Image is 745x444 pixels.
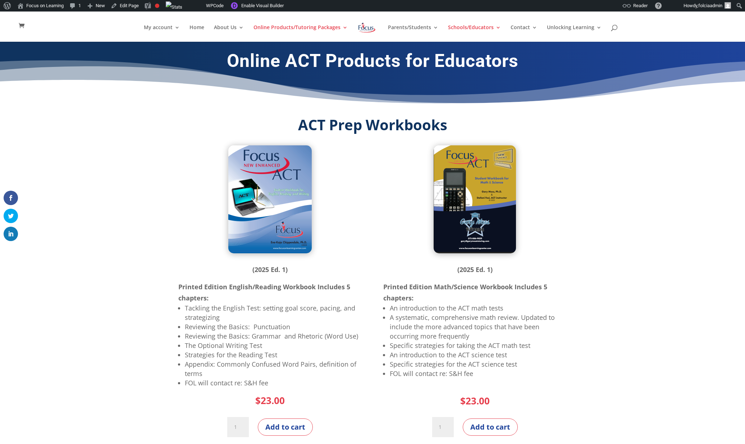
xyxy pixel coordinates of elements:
[390,341,567,350] li: Specific strategies for taking the ACT math test
[388,25,438,42] a: Parents/Students
[298,115,447,135] strong: ACT Prep Workbooks
[227,417,249,437] input: Product quantity
[432,417,454,437] input: Product quantity
[185,341,362,350] li: The Optional Writing Test
[185,303,362,322] li: Tackling the English Test: setting goal score, pacing, and strategizing
[228,145,312,253] img: ACT Prep English-Reading Workbook (2025 ed. 1)
[390,313,567,341] li: A systematic, comprehensive math review. Updated to include the more advanced topics that have be...
[357,21,376,34] img: Focus on Learning
[253,25,348,42] a: Online Products/Tutoring Packages
[448,25,501,42] a: Schools/Educators
[144,25,180,42] a: My account
[547,25,602,42] a: Unlocking Learning
[185,378,362,388] li: FOL will contact re: S&H fee
[463,418,518,436] button: Add to cart
[185,322,362,331] li: Reviewing the Basics: Punctuation
[252,265,288,274] strong: (2025 Ed. 1)
[185,350,362,359] li: Strategies for the Reading Test
[511,25,537,42] a: Contact
[189,25,204,42] a: Home
[155,4,159,8] div: Focus keyphrase not set
[185,331,362,341] li: Reviewing the Basics: Grammar and Rhetoric (Word Use)
[178,50,567,75] h1: Online ACT Products for Educators
[460,394,466,407] span: $
[390,303,567,313] li: An introduction to the ACT math tests
[258,418,313,436] button: Add to cart
[698,3,722,8] span: folciaadmin
[390,369,567,378] li: FOL will contact re: S&H fee
[166,1,182,13] img: Views over 48 hours. Click for more Jetpack Stats.
[255,394,261,407] span: $
[434,145,516,253] img: ACT Prep Math-Science Workbook (2025 ed. 1)
[185,359,362,378] li: Appendix: Commonly Confused Word Pairs, definition of terms
[178,282,350,302] strong: Printed Edition English/Reading Workbook Includes 5 chapters:
[255,394,285,407] bdi: 23.00
[383,282,547,302] strong: Printed Edition Math/Science Workbook Includes 5 chapters:
[390,359,567,369] li: Specific strategies for the ACT science test
[460,394,490,407] bdi: 23.00
[214,25,244,42] a: About Us
[457,265,493,274] strong: (2025 Ed. 1)
[390,350,567,359] li: An introduction to the ACT science test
